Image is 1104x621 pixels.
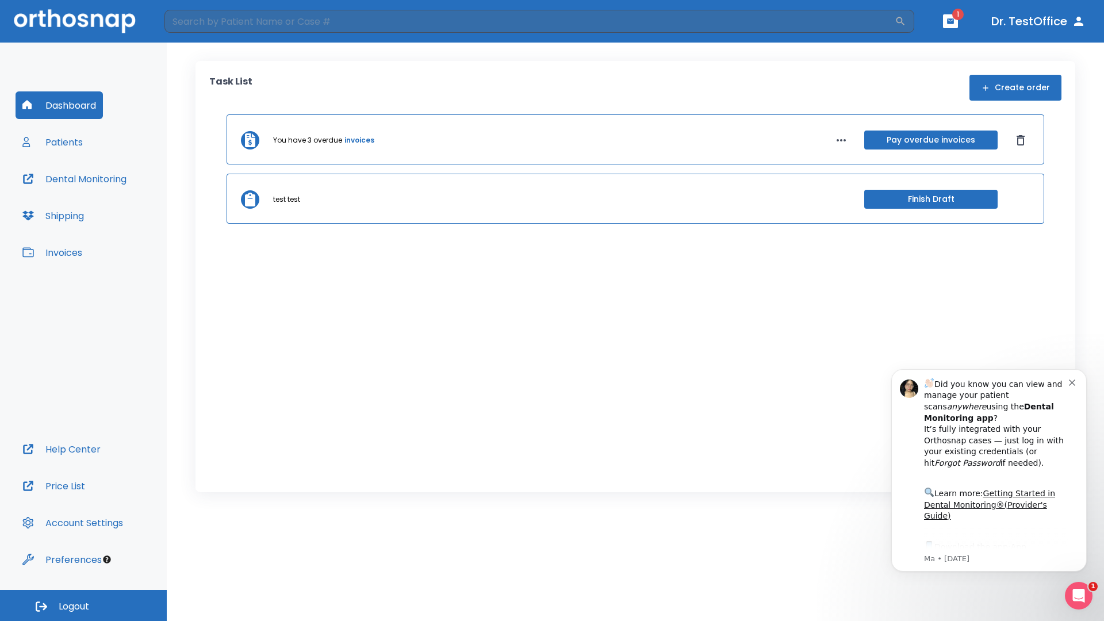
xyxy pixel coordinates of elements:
[969,75,1061,101] button: Create order
[209,75,252,101] p: Task List
[164,10,895,33] input: Search by Patient Name or Case #
[16,91,103,119] button: Dashboard
[864,190,998,209] button: Finish Draft
[1065,582,1092,609] iframe: Intercom live chat
[16,239,89,266] button: Invoices
[16,546,109,573] button: Preferences
[50,202,195,212] p: Message from Ma, sent 2w ago
[16,472,92,500] button: Price List
[16,128,90,156] button: Patients
[102,554,112,565] div: Tooltip anchor
[50,190,152,211] a: App Store
[987,11,1090,32] button: Dr. TestOffice
[14,9,136,33] img: Orthosnap
[273,194,300,205] p: test test
[50,187,195,246] div: Download the app: | ​ Let us know if you need help getting started!
[1088,582,1098,591] span: 1
[344,135,374,145] a: invoices
[16,509,130,536] button: Account Settings
[952,9,964,20] span: 1
[874,352,1104,590] iframe: Intercom notifications message
[16,435,108,463] button: Help Center
[864,131,998,149] button: Pay overdue invoices
[195,25,204,34] button: Dismiss notification
[16,202,91,229] button: Shipping
[16,165,133,193] button: Dental Monitoring
[273,135,342,145] p: You have 3 overdue
[1011,131,1030,149] button: Dismiss
[59,600,89,613] span: Logout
